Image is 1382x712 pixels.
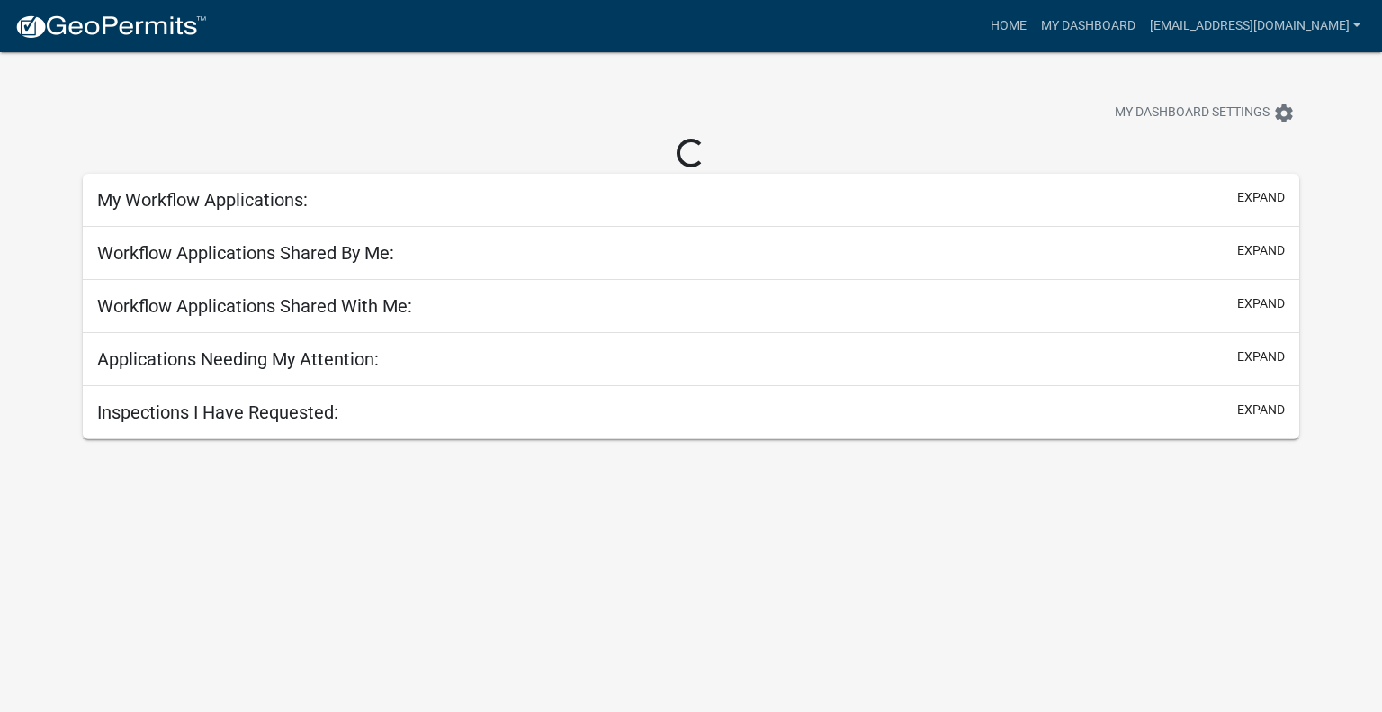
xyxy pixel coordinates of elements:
a: [EMAIL_ADDRESS][DOMAIN_NAME] [1143,9,1368,43]
span: My Dashboard Settings [1115,103,1270,124]
i: settings [1273,103,1295,124]
h5: Workflow Applications Shared By Me: [97,242,394,264]
button: My Dashboard Settingssettings [1100,95,1309,131]
button: expand [1237,347,1285,366]
h5: Workflow Applications Shared With Me: [97,295,412,317]
h5: My Workflow Applications: [97,189,308,211]
button: expand [1237,241,1285,260]
h5: Inspections I Have Requested: [97,401,338,423]
button: expand [1237,188,1285,207]
button: expand [1237,401,1285,419]
button: expand [1237,294,1285,313]
h5: Applications Needing My Attention: [97,348,379,370]
a: Home [983,9,1034,43]
a: My Dashboard [1034,9,1143,43]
